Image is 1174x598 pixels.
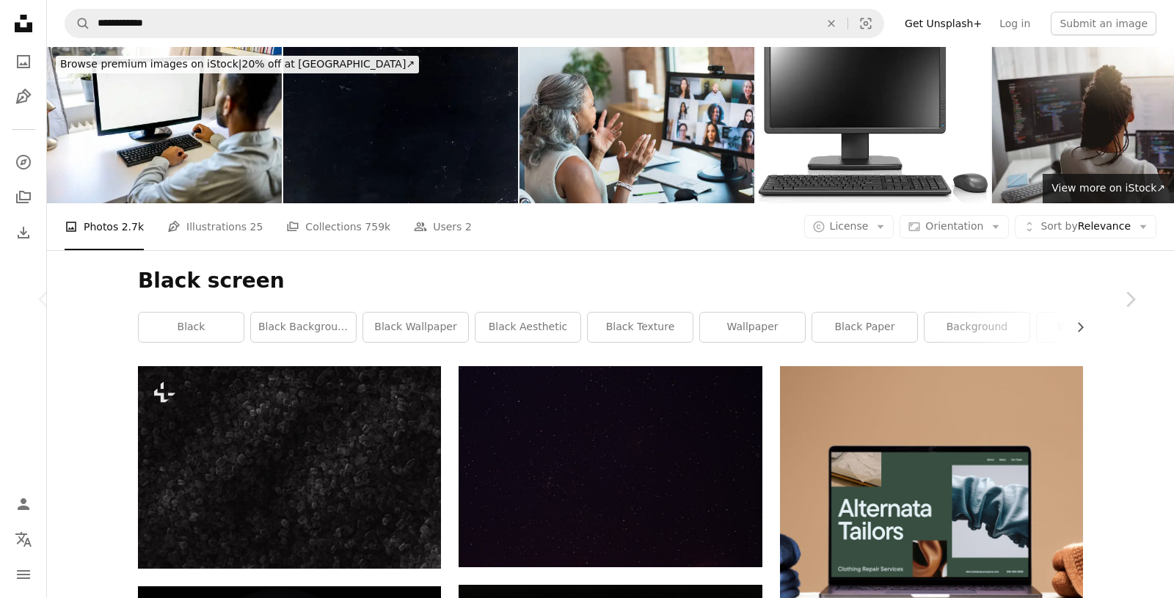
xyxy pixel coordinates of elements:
[138,366,441,568] img: a black and white photo of small rocks
[459,366,762,567] img: a night sky with a few stars in it
[9,183,38,212] a: Collections
[1037,313,1142,342] a: black glitter
[1086,229,1174,370] a: Next
[283,47,518,203] img: dust scratches overlay damaged screen dark cracked
[139,313,244,342] a: black
[138,268,1083,294] h1: Black screen
[9,218,38,247] a: Download History
[1051,182,1165,194] span: View more on iStock ↗
[700,313,805,342] a: wallpaper
[47,47,428,82] a: Browse premium images on iStock|20% off at [GEOGRAPHIC_DATA]↗
[519,47,754,203] img: Businesswoman gestures during video call
[363,313,468,342] a: black wallpaper
[804,215,894,238] button: License
[65,9,884,38] form: Find visuals sitewide
[250,219,263,235] span: 25
[925,220,983,232] span: Orientation
[167,203,263,250] a: Illustrations 25
[47,47,282,203] img: Man using computer monitor
[848,10,883,37] button: Visual search
[365,219,390,235] span: 759k
[815,10,847,37] button: Clear
[65,10,90,37] button: Search Unsplash
[1040,220,1077,232] span: Sort by
[588,313,693,342] a: black texture
[60,58,241,70] span: Browse premium images on iStock |
[900,215,1009,238] button: Orientation
[1015,215,1156,238] button: Sort byRelevance
[9,525,38,554] button: Language
[286,203,390,250] a: Collections 759k
[459,460,762,473] a: a night sky with a few stars in it
[896,12,991,35] a: Get Unsplash+
[475,313,580,342] a: black aesthetic
[60,58,415,70] span: 20% off at [GEOGRAPHIC_DATA] ↗
[1040,219,1131,234] span: Relevance
[9,489,38,519] a: Log in / Sign up
[830,220,869,232] span: License
[414,203,472,250] a: Users 2
[138,460,441,473] a: a black and white photo of small rocks
[9,560,38,589] button: Menu
[756,47,991,203] img: Black workstation front view
[9,47,38,76] a: Photos
[1051,12,1156,35] button: Submit an image
[9,147,38,177] a: Explore
[251,313,356,342] a: black background
[925,313,1029,342] a: background
[1067,313,1083,342] button: scroll list to the right
[9,82,38,112] a: Illustrations
[1043,174,1174,203] a: View more on iStock↗
[812,313,917,342] a: black paper
[991,12,1039,35] a: Log in
[465,219,472,235] span: 2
